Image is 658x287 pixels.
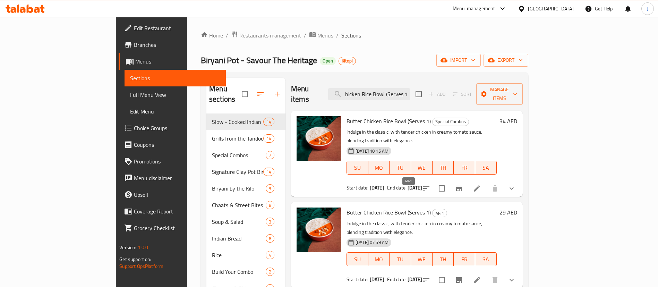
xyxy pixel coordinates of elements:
button: show more [503,180,520,197]
button: delete [487,180,503,197]
span: Menus [317,31,333,40]
span: Menus [135,57,220,66]
span: Biryani by the Kilo [212,184,266,193]
button: SU [347,161,368,175]
svg: Show Choices [507,276,516,284]
span: Chaats & Street Bites [212,201,266,209]
span: [DATE] 07:59 AM [353,239,391,246]
button: SU [347,252,368,266]
button: TH [433,252,454,266]
li: / [336,31,339,40]
div: items [266,201,274,209]
a: Coupons [119,136,226,153]
div: Slow - Cooked Indian Curries14 [206,113,285,130]
div: Open [320,57,336,65]
span: 8 [266,202,274,209]
button: TU [390,161,411,175]
span: 14 [264,119,274,125]
span: Edit Restaurant [134,24,220,32]
div: items [263,168,274,176]
button: WE [411,252,433,266]
h2: Menu items [291,84,320,104]
span: Promotions [134,157,220,166]
svg: Show Choices [507,184,516,193]
span: Biryani Pot - Savour The Heritage [201,52,317,68]
b: [DATE] [408,183,422,192]
span: Select all sections [238,87,252,101]
span: Menu disclaimer [134,174,220,182]
div: Menu-management [453,5,495,13]
span: Signature Clay Pot Biryanis [212,168,263,176]
span: Choice Groups [134,124,220,132]
span: SA [478,254,494,264]
div: items [266,218,274,226]
span: Build Your Combo [212,268,266,276]
span: 4 [266,252,274,259]
span: Butter Chicken Rice Bowl (Serves 1) [347,116,431,126]
div: Biryani by the Kilo9 [206,180,285,197]
li: / [226,31,228,40]
span: Coverage Report [134,207,220,216]
span: FR [456,163,472,173]
span: 9 [266,185,274,192]
a: Edit menu item [473,276,481,284]
a: Sections [125,70,226,86]
span: M41 [433,209,447,217]
span: Grills from the Tandoor [212,134,263,143]
button: Branch-specific-item [451,180,467,197]
a: Menu disclaimer [119,170,226,186]
p: Indulge in the classic, with tender chicken in creamy tomato sauce, blending tradition with elega... [347,128,497,145]
button: export [484,54,528,67]
span: Select section [411,87,426,101]
span: Kitopi [339,58,356,64]
span: Sections [130,74,220,82]
span: Start date: [347,183,369,192]
button: SA [475,252,497,266]
span: 2 [266,269,274,275]
li: / [304,31,306,40]
span: SU [350,254,366,264]
span: Special Combos [212,151,266,159]
span: TH [435,163,451,173]
span: Version: [119,243,136,252]
span: Open [320,58,336,64]
div: Build Your Combo2 [206,263,285,280]
b: [DATE] [370,183,384,192]
span: J [647,5,648,12]
span: Slow - Cooked Indian Curries [212,118,263,126]
div: items [263,134,274,143]
nav: breadcrumb [201,31,528,40]
div: items [266,184,274,193]
span: 14 [264,169,274,175]
div: items [266,234,274,243]
span: TU [392,254,408,264]
div: Special Combos [432,118,469,126]
span: 7 [266,152,274,159]
span: End date: [387,275,407,284]
button: sort-choices [418,180,435,197]
a: Promotions [119,153,226,170]
button: WE [411,161,433,175]
div: items [263,118,274,126]
a: Support.OpsPlatform [119,262,163,271]
span: MO [371,163,387,173]
button: TH [433,161,454,175]
span: MO [371,254,387,264]
span: Full Menu View [130,91,220,99]
div: Signature Clay Pot Biryanis14 [206,163,285,180]
p: Indulge in the classic, with tender chicken in creamy tomato sauce, blending tradition with elega... [347,219,497,237]
div: Grills from the Tandoor14 [206,130,285,147]
span: Butter Chicken Rice Bowl (Serves 1) [347,207,431,218]
div: Indian Bread [212,234,266,243]
a: Choice Groups [119,120,226,136]
span: Grocery Checklist [134,224,220,232]
button: SA [475,161,497,175]
button: Manage items [476,83,523,105]
span: Edit Menu [130,107,220,116]
a: Grocery Checklist [119,220,226,236]
span: Soup & Salad [212,218,266,226]
span: Select section first [448,89,476,100]
span: import [442,56,475,65]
